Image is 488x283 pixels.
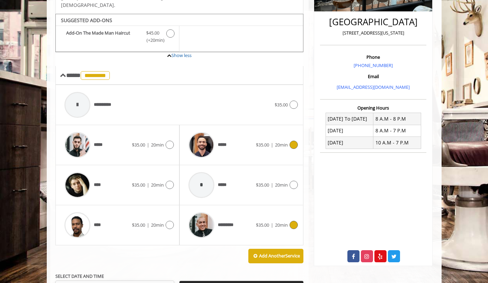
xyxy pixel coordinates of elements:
span: | [271,182,273,188]
h2: [GEOGRAPHIC_DATA] [322,17,425,27]
b: Add Another Service [259,253,300,259]
a: [EMAIL_ADDRESS][DOMAIN_NAME] [337,84,410,90]
h3: Email [322,74,425,79]
span: 20min [151,182,164,188]
button: Add AnotherService [248,249,303,263]
span: 20min [275,182,288,188]
h3: Phone [322,55,425,59]
span: 20min [151,222,164,228]
a: [PHONE_NUMBER] [354,62,393,68]
span: $35.00 [132,182,145,188]
span: $35.00 [256,142,269,148]
b: SELECT DATE AND TIME [55,273,104,279]
div: Kids cut Add-onS [55,14,304,52]
td: [DATE] To [DATE] [326,113,373,125]
span: | [147,182,149,188]
span: (+20min ) [142,37,163,44]
td: 8 A.M - 8 P.M [373,113,421,125]
span: $35.00 [132,222,145,228]
label: Add-On The Made Man Haircut [59,29,176,46]
td: 10 A.M - 7 P.M [373,137,421,149]
b: Add-On The Made Man Haircut [66,29,139,44]
span: $35.00 [275,102,288,108]
span: 20min [275,222,288,228]
span: | [147,142,149,148]
span: 20min [151,142,164,148]
a: Show less [171,52,192,58]
b: SUGGESTED ADD-ONS [61,17,112,23]
h3: Opening Hours [320,105,426,110]
td: [DATE] [326,125,373,136]
td: [DATE] [326,137,373,149]
span: $35.00 [256,182,269,188]
span: | [147,222,149,228]
span: | [271,142,273,148]
span: $35.00 [132,142,145,148]
p: [STREET_ADDRESS][US_STATE] [322,29,425,37]
span: 20min [275,142,288,148]
span: $45.00 [146,29,159,37]
span: $35.00 [256,222,269,228]
span: | [271,222,273,228]
td: 8 A.M - 7 P.M [373,125,421,136]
